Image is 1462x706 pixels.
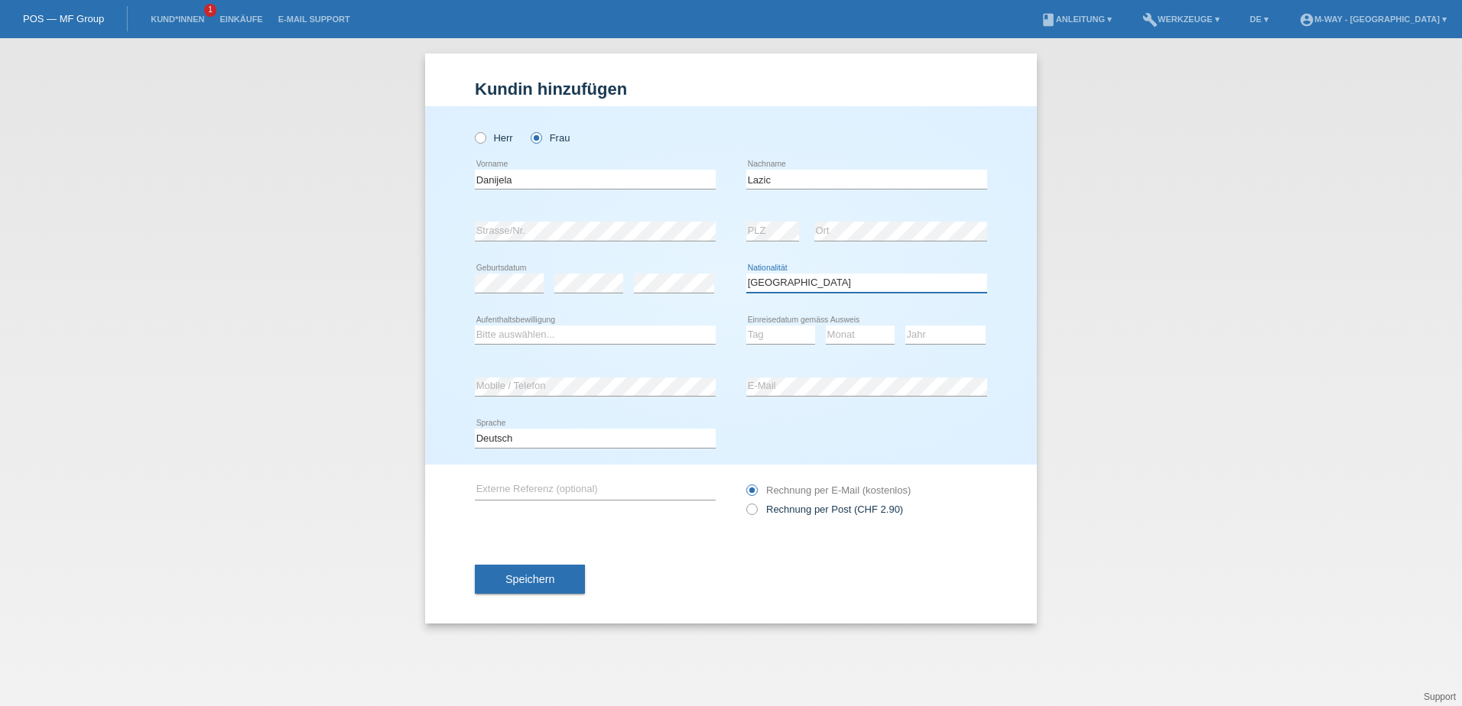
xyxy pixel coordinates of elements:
i: account_circle [1299,12,1314,28]
a: bookAnleitung ▾ [1033,15,1119,24]
a: Support [1424,691,1456,702]
i: build [1142,12,1158,28]
h1: Kundin hinzufügen [475,79,987,99]
a: E-Mail Support [271,15,358,24]
label: Herr [475,132,513,144]
label: Frau [531,132,570,144]
a: account_circlem-way - [GEOGRAPHIC_DATA] ▾ [1291,15,1454,24]
a: DE ▾ [1243,15,1276,24]
label: Rechnung per E-Mail (kostenlos) [746,484,911,496]
a: Einkäufe [212,15,270,24]
a: buildWerkzeuge ▾ [1135,15,1227,24]
i: book [1041,12,1056,28]
input: Frau [531,132,541,142]
span: Speichern [505,573,554,585]
input: Rechnung per Post (CHF 2.90) [746,504,756,523]
input: Herr [475,132,485,142]
a: POS — MF Group [23,13,104,24]
input: Rechnung per E-Mail (kostenlos) [746,484,756,504]
span: 1 [204,4,216,17]
button: Speichern [475,565,585,594]
a: Kund*innen [143,15,212,24]
label: Rechnung per Post (CHF 2.90) [746,504,903,515]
